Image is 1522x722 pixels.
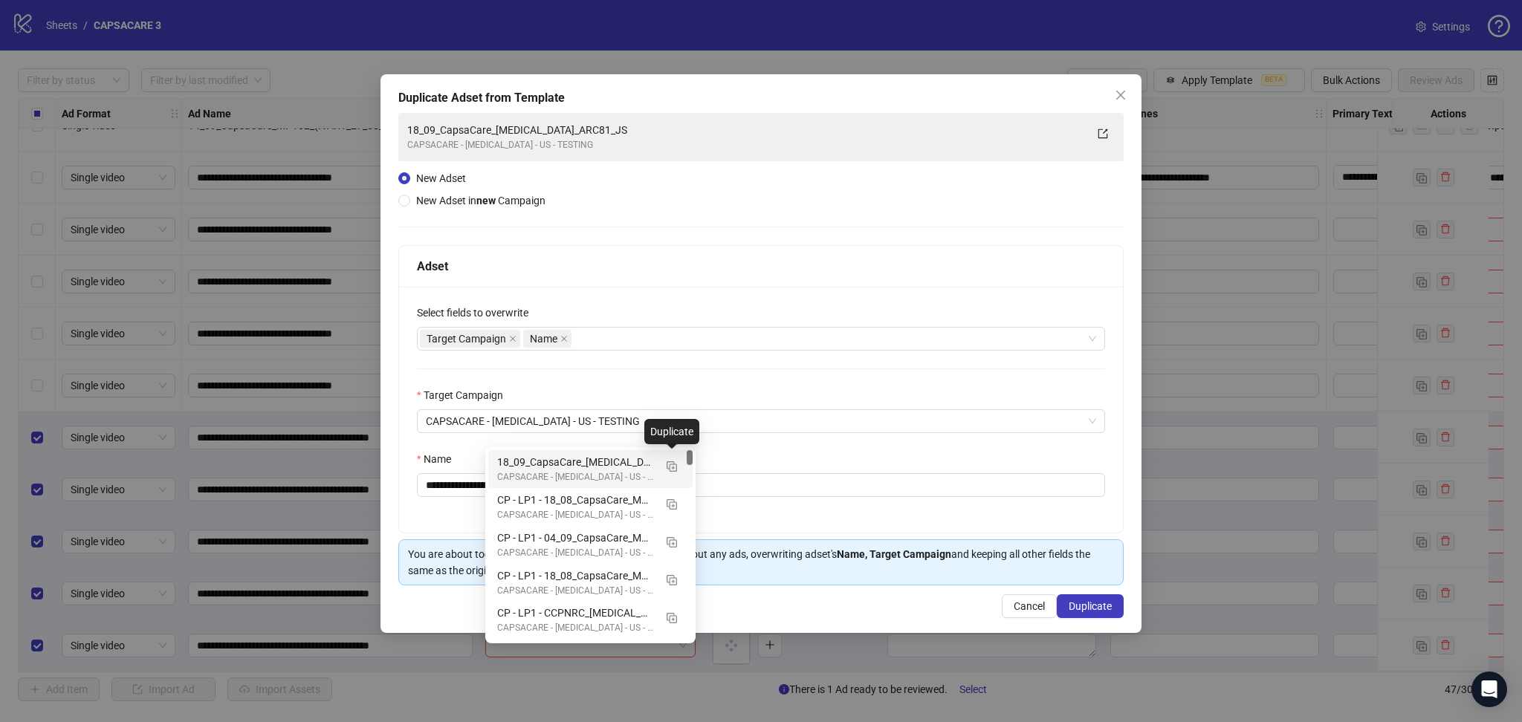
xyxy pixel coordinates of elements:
div: CP - LP1 - 18_08_CapsaCare_MP110_LVL1_Nerve Pain & [MEDICAL_DATA]_S4_KC [497,567,654,584]
label: Select fields to overwrite [417,305,538,321]
strong: Name, Target Campaign [837,548,951,560]
div: CP - LP1 - 18_08_CapsaCare_MP110_LVL1_Nerve Pain & Neuropathy_S4_KC [488,564,693,602]
span: export [1098,129,1108,139]
span: close [509,335,516,342]
div: CAPSACARE - [MEDICAL_DATA] - US - TESTING [497,584,654,598]
label: Target Campaign [417,387,513,403]
strong: new [476,195,496,206]
span: close [1115,89,1127,101]
img: Duplicate [667,537,677,547]
button: Cancel [1002,594,1057,618]
div: 18_09_CapsaCare_[MEDICAL_DATA]_ARC81_JS [407,122,1085,138]
button: Duplicate [660,492,684,516]
img: Duplicate [667,575,677,585]
span: close [560,335,568,342]
span: CAPSACARE - SCIATICA - US - TESTING [426,410,1096,432]
img: Duplicate [667,499,677,510]
span: New Adset in Campaign [416,195,545,206]
button: Duplicate [660,605,684,628]
div: CP - LP1 - 18_08_CapsaCare_MP110_LVL1_Nerve Pain & [MEDICAL_DATA]_S4_KC [497,492,654,508]
div: Open Intercom Messenger [1471,671,1507,707]
div: 18_09_CapsaCare_SCIATICA_ARC81_JS [488,450,693,488]
div: CAPSACARE - [MEDICAL_DATA] - US - TESTING [497,470,654,484]
div: CP - LP1 - 04_09_CapsaCare_MP141_AS [488,526,693,564]
div: You are about to the selected adset without any ads, overwriting adset's and keeping all other fi... [408,546,1114,579]
button: Duplicate [660,454,684,478]
span: New Adset [416,172,466,184]
div: Adset [417,257,1105,276]
label: Name [417,451,461,467]
div: CAPSACARE - [MEDICAL_DATA] - US - TESTING [497,508,654,522]
span: Cancel [1014,600,1045,612]
button: Close [1109,83,1133,107]
div: CAPSACARE - [MEDICAL_DATA] - US - TESTING [497,621,654,635]
div: CAPSACARE - [MEDICAL_DATA] - US - TESTING [407,138,1085,152]
span: Name [530,331,557,347]
button: Duplicate [1057,594,1124,618]
div: CP - LP1 - 24_08_CapsaCare_MP105_CV [488,639,693,677]
span: Duplicate [1069,600,1112,612]
div: CAPSACARE - [MEDICAL_DATA] - US - TESTING [497,546,654,560]
img: Duplicate [667,613,677,623]
div: CP - LP1 - CCPNRC_[MEDICAL_DATA]_Image5_Var_PR [497,605,654,621]
div: Duplicate [644,419,699,444]
span: Name [523,330,571,348]
img: Duplicate [667,461,677,472]
div: CP - LP1 - 04_09_CapsaCare_MP141_AS [497,530,654,546]
input: Name [417,473,1105,497]
span: Target Campaign [420,330,520,348]
button: Duplicate [660,567,684,591]
div: 18_09_CapsaCare_[MEDICAL_DATA]_ARC81_JS [497,454,654,470]
button: Duplicate [660,530,684,553]
div: CP - LP1 - 18_08_CapsaCare_MP110_LVL1_Nerve Pain & Neuropathy_S4_KC [488,488,693,526]
div: CP - LP1 - CCPNRC_Neuropathy_Image5_Var_PR [488,601,693,639]
strong: duplicate and publish [485,548,586,560]
div: Duplicate Adset from Template [398,89,1124,107]
span: Target Campaign [427,331,506,347]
